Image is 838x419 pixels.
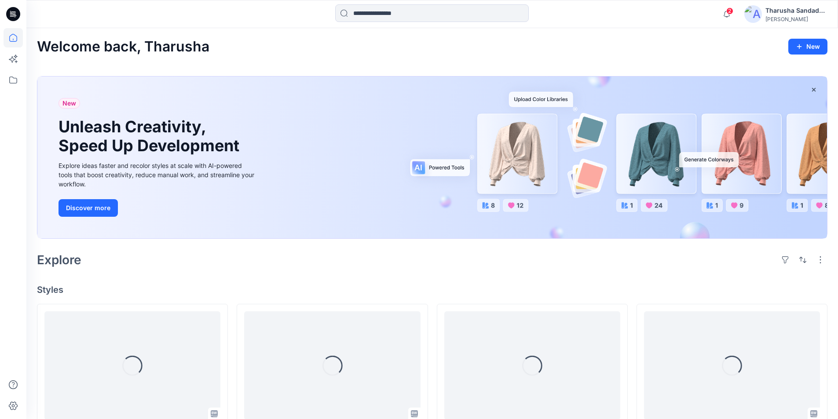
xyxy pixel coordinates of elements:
[744,5,762,23] img: avatar
[765,5,827,16] div: Tharusha Sandadeepa
[59,161,256,189] div: Explore ideas faster and recolor styles at scale with AI-powered tools that boost creativity, red...
[37,253,81,267] h2: Explore
[59,199,256,217] a: Discover more
[62,98,76,109] span: New
[59,117,243,155] h1: Unleash Creativity, Speed Up Development
[765,16,827,22] div: [PERSON_NAME]
[37,39,209,55] h2: Welcome back, Tharusha
[788,39,827,55] button: New
[37,284,827,295] h4: Styles
[726,7,733,15] span: 2
[59,199,118,217] button: Discover more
